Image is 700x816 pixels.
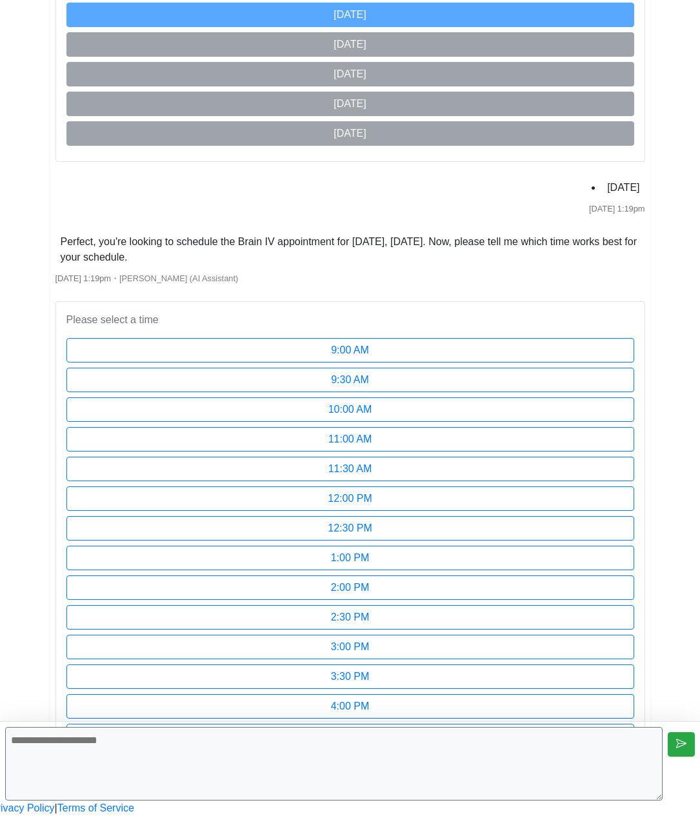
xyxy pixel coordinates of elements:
button: 2:30 PM [66,605,634,630]
button: 12:00 PM [66,486,634,511]
button: 9:00 AM [66,338,634,363]
button: [DATE] [66,62,634,86]
span: [DATE] 1:19pm [55,274,112,283]
button: 11:00 AM [66,427,634,452]
small: ・ [55,274,239,283]
button: [DATE] [66,92,634,116]
p: Please select a time [66,312,634,328]
button: [DATE] [66,32,634,57]
span: [DATE] 1:19pm [589,204,645,214]
button: 3:30 PM [66,664,634,689]
button: 1:00 PM [66,546,634,570]
li: Perfect, you're looking to schedule the Brain IV appointment for [DATE], [DATE]. Now, please tell... [55,232,645,268]
button: 2:00 PM [66,575,634,600]
button: 9:30 AM [66,368,634,392]
button: [DATE] [66,3,634,27]
button: 11:30 AM [66,457,634,481]
button: 10:00 AM [66,397,634,422]
button: [DATE] [66,121,634,146]
button: 12:30 PM [66,516,634,541]
li: [DATE] [602,177,645,198]
button: 3:00 PM [66,635,634,659]
button: 4:00 PM [66,694,634,719]
span: [PERSON_NAME] (AI Assistant) [119,274,238,283]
